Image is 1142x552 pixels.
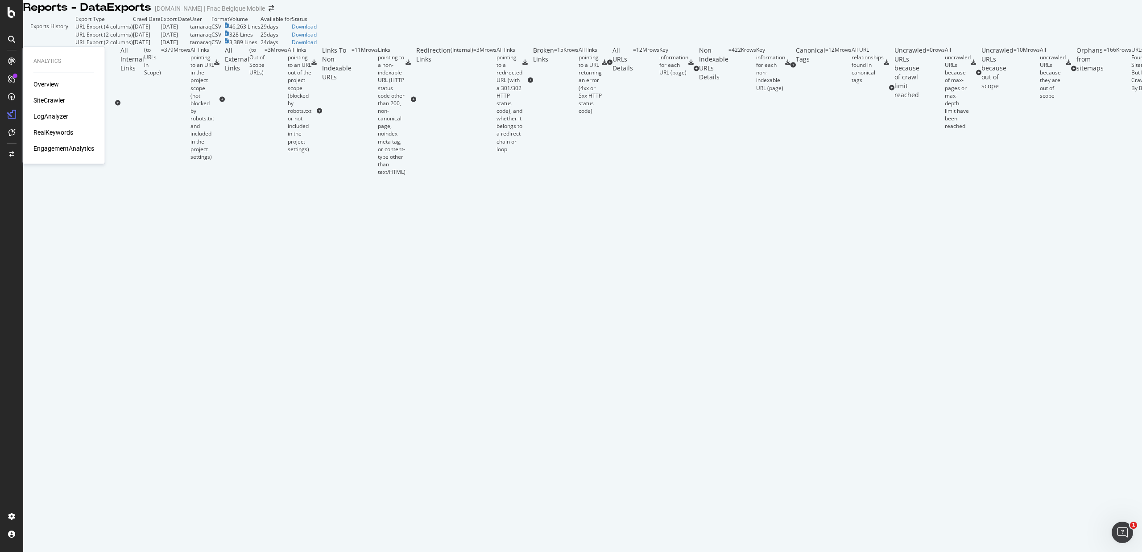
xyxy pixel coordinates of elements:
div: URL Export (2 columns) [75,31,133,38]
div: ( to URLs in Scope ) [144,46,161,161]
td: 25 days [261,31,292,38]
div: All links pointing to a redirected URL (with a 301/302 HTTP status code), and whether it belongs ... [497,46,522,153]
a: Download [292,23,317,30]
a: Download [292,31,317,38]
div: = 166K rows [1104,46,1131,92]
div: csv-export [688,60,694,65]
div: Canonical Tags [796,46,825,84]
td: [DATE] [161,23,190,30]
div: = 10M rows [1014,46,1040,99]
div: ( to Out of Scope URLs ) [249,46,265,153]
a: RealKeywords [33,128,73,137]
div: Analytics [33,58,94,65]
div: Orphans from sitemaps [1076,46,1104,92]
td: [DATE] [133,23,161,30]
td: [DATE] [161,31,190,38]
a: EngagementAnalytics [33,144,94,153]
div: csv-export [522,60,528,65]
div: = 0 rows [927,46,945,130]
td: 29 days [261,23,292,30]
a: Download [292,38,317,46]
div: CSV [211,23,221,30]
div: Links To Non-Indexable URLs [322,46,352,176]
div: URL Export (4 columns) [75,23,133,30]
div: Key information for each non-indexable URL (page) [756,46,785,92]
a: SiteCrawler [33,96,65,105]
a: LogAnalyzer [33,112,68,121]
div: URL Export (2 columns) [75,38,133,46]
div: = 15K rows [554,46,579,115]
div: csv-export [884,60,889,65]
div: All URLs Details [612,46,633,79]
div: CSV [211,31,221,38]
div: All uncrawled URLs because of max-pages or max-depth limit have been reached [945,46,971,130]
td: 3,389 Lines [229,38,261,46]
td: Crawl Date [133,15,161,23]
div: csv-export [785,60,790,65]
div: Key information for each URL (page) [659,46,688,77]
div: All uncrawled URLs because they are out of scope [1040,46,1066,99]
td: Status [292,15,317,23]
div: ( Internal ) [451,46,473,153]
iframe: Intercom live chat [1112,522,1133,543]
div: csv-export [311,60,317,65]
div: csv-export [602,60,607,65]
div: [DOMAIN_NAME] | Fnac Belgique Mobile [155,4,265,13]
div: All links pointing to an URL out of the project scope (blocked by robots.txt or not included in t... [288,46,311,153]
div: Exports History [30,22,68,39]
div: Uncrawled URLs because of crawl limit reached [894,46,927,130]
div: Uncrawled URLs because out of scope [981,46,1014,99]
div: = 3M rows [265,46,288,153]
td: Export Type [75,15,133,23]
div: = 3M rows [473,46,497,153]
div: csv-export [971,60,976,65]
td: Format [211,15,229,23]
a: Overview [33,80,59,89]
div: All URL relationships found in canonical tags [852,46,884,84]
div: = 12M rows [825,46,852,84]
div: = 11M rows [352,46,378,176]
td: Available for [261,15,292,23]
td: User [190,15,211,23]
div: = 12M rows [633,46,659,79]
div: All links pointing to a URL returning an error (4xx or 5xx HTTP status code) [579,46,602,115]
div: arrow-right-arrow-left [269,5,274,12]
td: 24 days [261,38,292,46]
div: CSV [211,38,221,46]
td: Export Date [161,15,190,23]
td: [DATE] [161,38,190,46]
td: tamaraq [190,23,211,30]
div: Links pointing to a non-indexable URL (HTTP status code other than 200, non-canonical page, noind... [378,46,405,176]
div: All External Links [225,46,249,153]
td: [DATE] [133,31,161,38]
div: csv-export [214,60,219,65]
td: tamaraq [190,31,211,38]
div: All Internal Links [120,46,144,161]
td: Volume [229,15,261,23]
div: Broken Links [533,46,554,115]
div: csv-export [1066,60,1071,65]
td: 46,263 Lines [229,23,261,30]
div: csv-export [405,60,411,65]
td: [DATE] [133,38,161,46]
div: = 422K rows [728,46,756,92]
div: = 379M rows [161,46,190,161]
span: 1 [1130,522,1137,529]
div: Redirection Links [416,46,451,153]
div: Non-Indexable URLs Details [699,46,728,92]
td: 328 Lines [229,31,261,38]
td: tamaraq [190,38,211,46]
div: All links pointing to an URL in the project scope (not blocked by robots.txt and included in the ... [190,46,214,161]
